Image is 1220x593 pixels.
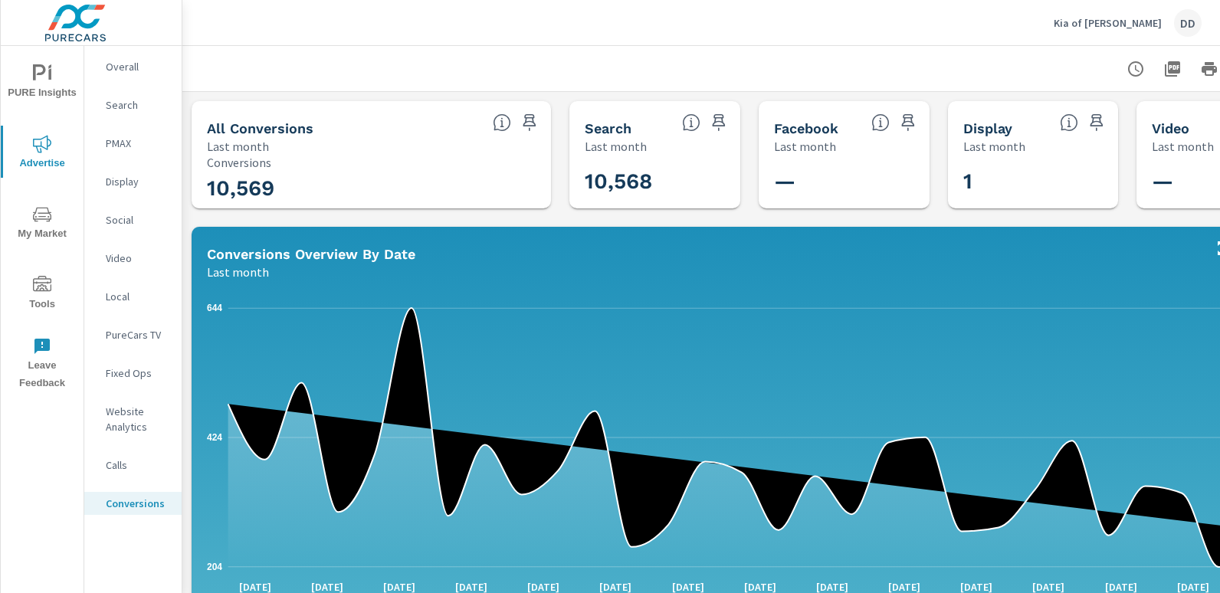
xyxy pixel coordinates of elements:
[84,55,182,78] div: Overall
[106,136,169,151] p: PMAX
[5,276,79,313] span: Tools
[5,205,79,243] span: My Market
[682,113,700,132] span: Search Conversions include Actions, Leads and Unmapped Conversions.
[106,251,169,266] p: Video
[106,457,169,473] p: Calls
[963,169,1166,195] h3: 1
[207,263,269,281] p: Last month
[5,337,79,392] span: Leave Feedback
[207,120,313,136] h5: All Conversions
[106,327,169,342] p: PureCars TV
[1084,110,1109,135] span: Save this to your personalized report
[1,46,84,398] div: nav menu
[84,362,182,385] div: Fixed Ops
[774,120,838,136] h5: Facebook
[707,110,731,135] span: Save this to your personalized report
[84,400,182,438] div: Website Analytics
[106,365,169,381] p: Fixed Ops
[84,247,182,270] div: Video
[106,212,169,228] p: Social
[585,137,647,156] p: Last month
[207,137,269,156] p: Last month
[106,97,169,113] p: Search
[84,132,182,155] div: PMAX
[1152,120,1189,136] h5: Video
[84,208,182,231] div: Social
[1157,54,1188,84] button: "Export Report to PDF"
[84,170,182,193] div: Display
[106,496,169,511] p: Conversions
[1152,137,1214,156] p: Last month
[963,120,1012,136] h5: Display
[774,169,976,195] h3: —
[106,289,169,304] p: Local
[84,492,182,515] div: Conversions
[1054,16,1162,30] p: Kia of [PERSON_NAME]
[207,432,222,443] text: 424
[106,59,169,74] p: Overall
[207,156,536,169] p: Conversions
[5,135,79,172] span: Advertise
[106,174,169,189] p: Display
[84,454,182,477] div: Calls
[5,64,79,102] span: PURE Insights
[84,285,182,308] div: Local
[207,175,536,201] h3: 10,569
[585,120,631,136] h5: Search
[1060,113,1078,132] span: Display Conversions include Actions, Leads and Unmapped Conversions
[207,303,222,313] text: 644
[1174,9,1202,37] div: DD
[774,137,836,156] p: Last month
[207,246,415,262] h5: Conversions Overview By Date
[106,404,169,434] p: Website Analytics
[84,323,182,346] div: PureCars TV
[517,110,542,135] span: Save this to your personalized report
[963,137,1025,156] p: Last month
[207,562,222,572] text: 204
[84,93,182,116] div: Search
[493,113,511,132] span: All Conversions include Actions, Leads and Unmapped Conversions
[585,169,787,195] h3: 10,568
[871,113,890,132] span: All conversions reported from Facebook with duplicates filtered out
